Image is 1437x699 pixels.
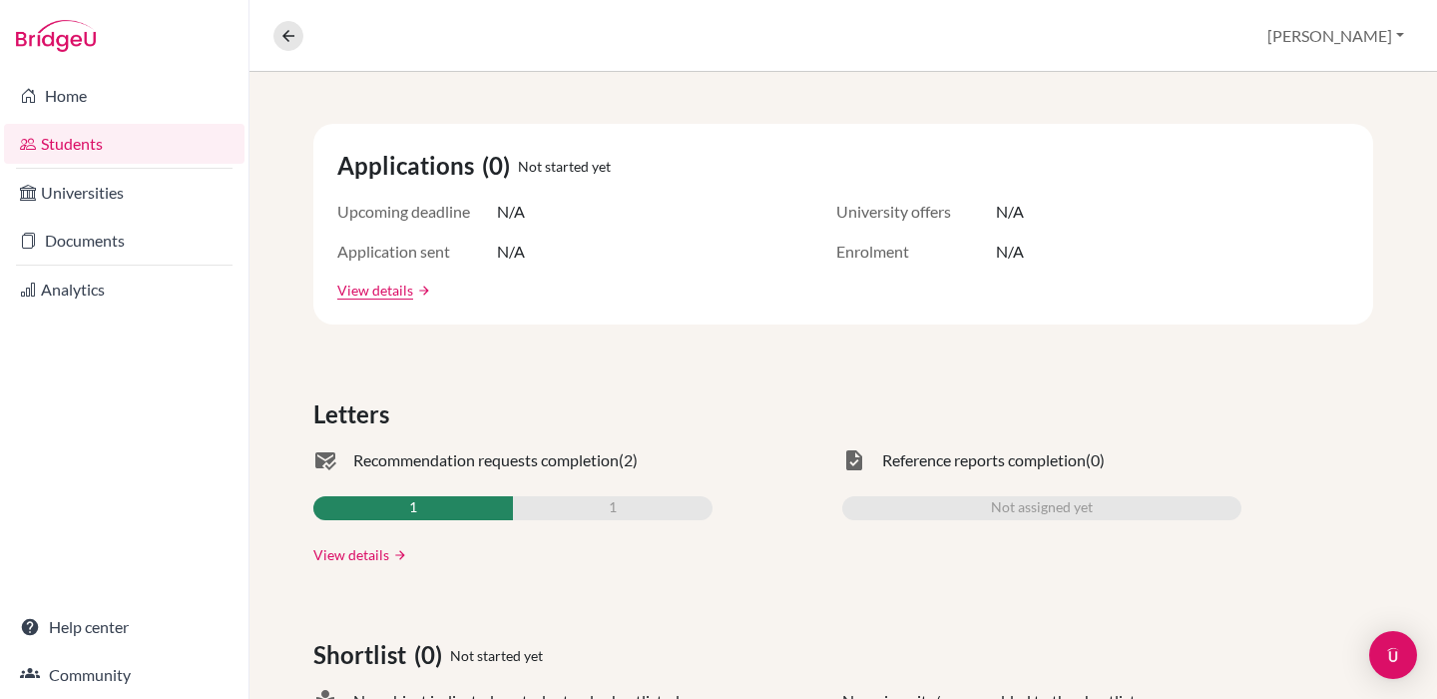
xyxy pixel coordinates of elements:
[337,240,497,264] span: Application sent
[482,148,518,184] span: (0)
[313,396,397,432] span: Letters
[1369,631,1417,679] div: Open Intercom Messenger
[353,448,619,472] span: Recommendation requests completion
[4,655,244,695] a: Community
[389,548,407,562] a: arrow_forward
[16,20,96,52] img: Bridge-U
[497,240,525,264] span: N/A
[518,156,611,177] span: Not started yet
[1258,17,1413,55] button: [PERSON_NAME]
[4,270,244,310] a: Analytics
[4,124,244,164] a: Students
[842,448,866,472] span: task
[450,645,543,666] span: Not started yet
[4,173,244,213] a: Universities
[337,280,413,301] a: View details
[836,200,996,224] span: University offers
[313,448,337,472] span: mark_email_read
[4,76,244,116] a: Home
[996,200,1024,224] span: N/A
[4,607,244,647] a: Help center
[609,496,617,520] span: 1
[996,240,1024,264] span: N/A
[619,448,638,472] span: (2)
[991,496,1093,520] span: Not assigned yet
[337,200,497,224] span: Upcoming deadline
[337,148,482,184] span: Applications
[313,637,414,673] span: Shortlist
[414,637,450,673] span: (0)
[413,284,431,298] a: arrow_forward
[882,448,1086,472] span: Reference reports completion
[1086,448,1105,472] span: (0)
[4,221,244,261] a: Documents
[409,496,417,520] span: 1
[313,544,389,565] a: View details
[836,240,996,264] span: Enrolment
[497,200,525,224] span: N/A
